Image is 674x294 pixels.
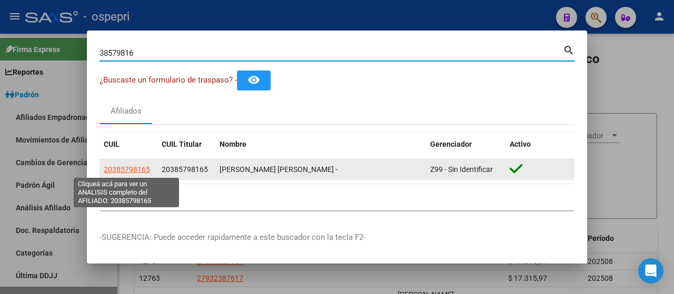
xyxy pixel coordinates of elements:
[510,140,531,148] span: Activo
[506,133,574,156] datatable-header-cell: Activo
[430,140,472,148] span: Gerenciador
[162,140,202,148] span: CUIL Titular
[247,74,260,86] mat-icon: remove_red_eye
[100,133,157,156] datatable-header-cell: CUIL
[220,164,422,176] div: [PERSON_NAME] [PERSON_NAME] -
[104,140,120,148] span: CUIL
[638,258,663,283] div: Open Intercom Messenger
[162,165,208,174] span: 20385798165
[100,75,237,85] span: ¿Buscaste un formulario de traspaso? -
[426,133,506,156] datatable-header-cell: Gerenciador
[220,140,246,148] span: Nombre
[111,105,142,117] div: Afiliados
[157,133,215,156] datatable-header-cell: CUIL Titular
[100,184,574,210] div: 1 total
[104,165,150,174] span: 20385798165
[100,231,574,244] p: -SUGERENCIA: Puede acceder rapidamente a este buscador con la tecla F2-
[430,165,493,174] span: Z99 - Sin Identificar
[215,133,426,156] datatable-header-cell: Nombre
[563,43,575,56] mat-icon: search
